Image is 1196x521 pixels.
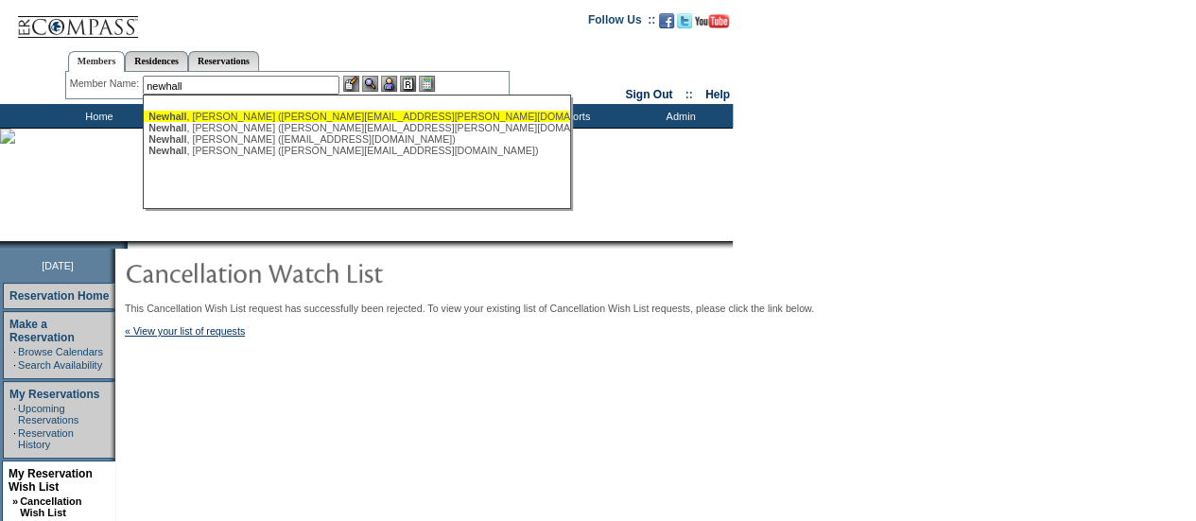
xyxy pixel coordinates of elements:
img: pgTtlCancellationNotification.gif [125,253,503,291]
span: :: [685,88,693,101]
img: blank.gif [128,241,130,249]
a: My Reservation Wish List [9,467,93,494]
a: Become our fan on Facebook [659,19,674,30]
img: Reservations [400,76,416,92]
img: Follow us on Twitter [677,13,692,28]
div: , [PERSON_NAME] ([PERSON_NAME][EMAIL_ADDRESS][DOMAIN_NAME]) [148,145,564,156]
span: Newhall [148,111,186,122]
a: Search Availability [18,359,102,371]
a: Members [68,51,126,72]
img: promoShadowLeftCorner.gif [121,241,128,249]
div: , [PERSON_NAME] ([EMAIL_ADDRESS][DOMAIN_NAME]) [148,133,564,145]
a: Reservation Home [9,289,109,303]
a: Sign Out [625,88,672,101]
td: · [13,346,16,357]
span: Newhall [148,145,186,156]
div: , [PERSON_NAME] ([PERSON_NAME][EMAIL_ADDRESS][PERSON_NAME][DOMAIN_NAME]) [148,111,564,122]
img: Become our fan on Facebook [659,13,674,28]
a: Subscribe to our YouTube Channel [695,19,729,30]
td: · [13,403,16,425]
a: Help [705,88,730,101]
a: Follow us on Twitter [677,19,692,30]
span: Newhall [148,133,186,145]
img: b_edit.gif [343,76,359,92]
td: Admin [624,104,733,128]
img: Subscribe to our YouTube Channel [695,14,729,28]
a: Reservation History [18,427,74,450]
a: Reservations [188,51,259,71]
a: My Reservations [9,388,99,401]
div: Member Name: [70,76,143,92]
b: » [12,495,18,507]
img: View [362,76,378,92]
div: , [PERSON_NAME] ([PERSON_NAME][EMAIL_ADDRESS][PERSON_NAME][DOMAIN_NAME]) [148,122,564,133]
a: Cancellation Wish List [20,495,81,518]
span: [DATE] [42,260,74,271]
a: Make a Reservation [9,318,75,344]
a: Upcoming Reservations [18,403,78,425]
a: « View your list of requests [125,325,245,337]
td: · [13,359,16,371]
div: This Cancellation Wish List request has successfully been rejected. To view your existing list of... [125,303,843,337]
a: Residences [125,51,188,71]
span: Newhall [148,122,186,133]
td: Follow Us :: [588,11,655,34]
a: Browse Calendars [18,346,103,357]
td: · [13,427,16,450]
td: Home [43,104,151,128]
img: b_calculator.gif [419,76,435,92]
img: Impersonate [381,76,397,92]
